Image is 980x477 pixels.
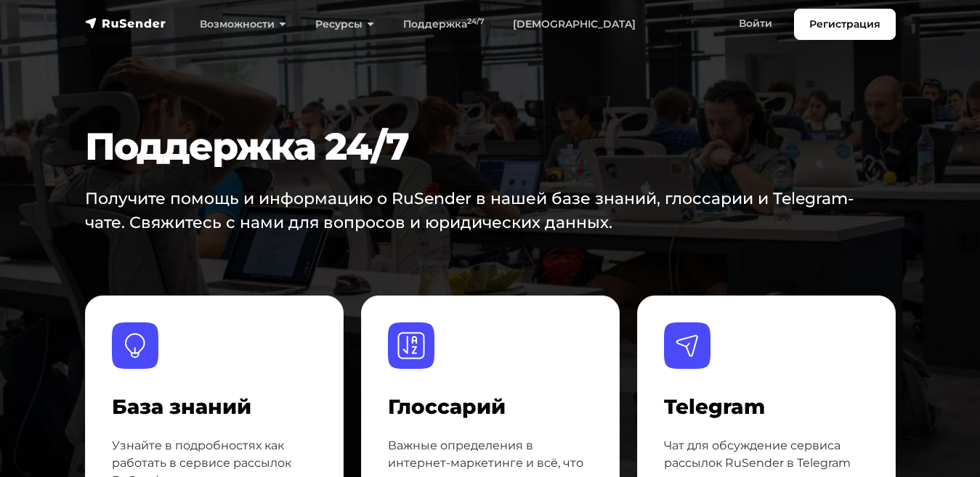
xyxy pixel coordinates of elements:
[85,187,858,235] p: Получите помощь и информацию о RuSender в нашей базе знаний, глоссарии и Telegram-чате. Свяжитесь...
[664,437,869,472] p: Чат для обсуждение сервиса рассылок RuSender в Telegram
[85,16,166,30] img: RuSender
[388,322,434,369] img: Глоссарий
[467,17,484,26] sup: 24/7
[112,395,317,420] h4: База знаний
[664,395,869,420] h4: Telegram
[498,9,650,39] a: [DEMOGRAPHIC_DATA]
[301,9,389,39] a: Ресурсы
[185,9,301,39] a: Возможности
[724,9,787,38] a: Войти
[112,322,158,369] img: База знаний
[388,395,593,420] h4: Глоссарий
[664,322,710,369] img: Telegram
[794,9,896,40] a: Регистрация
[85,124,896,169] h1: Поддержка 24/7
[389,9,498,39] a: Поддержка24/7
